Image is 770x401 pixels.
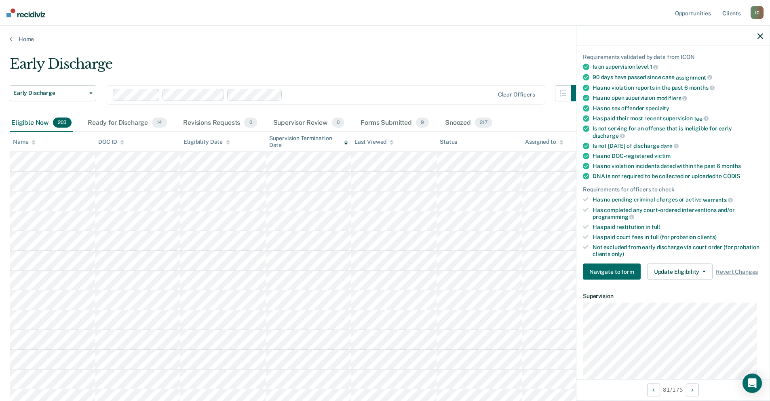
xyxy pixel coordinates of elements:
[723,173,740,179] span: CODIS
[53,118,72,128] span: 203
[593,173,763,180] div: DNA is not required to be collected or uploaded to
[498,91,535,98] div: Clear officers
[593,142,763,149] div: Is not [DATE] of discharge
[686,383,699,396] button: Next Opportunity
[6,8,45,17] img: Recidiviz
[332,118,344,128] span: 0
[593,125,763,139] div: Is not serving for an offense that is ineligible for early
[650,64,658,70] span: 1
[743,374,762,393] div: Open Intercom Messenger
[583,264,644,280] a: Navigate to form link
[440,139,457,145] div: Status
[689,84,715,91] span: months
[676,74,712,80] span: assignment
[583,293,763,300] dt: Supervision
[593,214,634,220] span: programming
[612,250,624,257] span: only)
[751,6,764,19] div: J C
[576,379,770,400] div: 81 / 175
[652,224,660,230] span: full
[694,115,709,122] span: fee
[703,197,733,203] span: warrants
[86,114,169,132] div: Ready for Discharge
[443,114,494,132] div: Snoozed
[647,383,660,396] button: Previous Opportunity
[184,139,230,145] div: Eligibility Date
[98,139,124,145] div: DOC ID
[593,132,625,139] span: discharge
[354,139,394,145] div: Last Viewed
[10,56,587,79] div: Early Discharge
[593,234,763,241] div: Has paid court fees in full (for probation
[593,94,763,102] div: Has no open supervision
[593,153,763,160] div: Has no DOC-registered
[647,264,713,280] button: Update Eligibility
[525,139,563,145] div: Assigned to
[593,206,763,220] div: Has completed any court-ordered interventions and/or
[593,244,763,257] div: Not excluded from early discharge via court order (for probation clients
[583,264,641,280] button: Navigate to form
[152,118,167,128] span: 14
[697,234,717,240] span: clients)
[269,135,348,149] div: Supervision Termination Date
[583,53,763,60] div: Requirements validated by data from ICON
[272,114,346,132] div: Supervisor Review
[593,84,763,91] div: Has no violation reports in the past 6
[593,115,763,122] div: Has paid their most recent supervision
[721,163,741,169] span: months
[10,36,760,43] a: Home
[593,224,763,231] div: Has paid restitution in
[13,139,36,145] div: Name
[10,114,73,132] div: Eligible Now
[475,118,492,128] span: 217
[716,269,758,275] span: Revert Changes
[656,95,688,101] span: modifiers
[416,118,429,128] span: 9
[660,143,678,149] span: date
[593,163,763,170] div: Has no violation incidents dated within the past 6
[593,63,763,71] div: Is on supervision level
[593,196,763,204] div: Has no pending criminal charges or active
[244,118,257,128] span: 0
[583,186,763,193] div: Requirements for officers to check
[359,114,430,132] div: Forms Submitted
[646,105,669,111] span: specialty
[654,153,671,159] span: victim
[593,105,763,111] div: Has no sex offender
[13,90,86,97] span: Early Discharge
[593,74,763,81] div: 90 days have passed since case
[181,114,258,132] div: Revisions Requests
